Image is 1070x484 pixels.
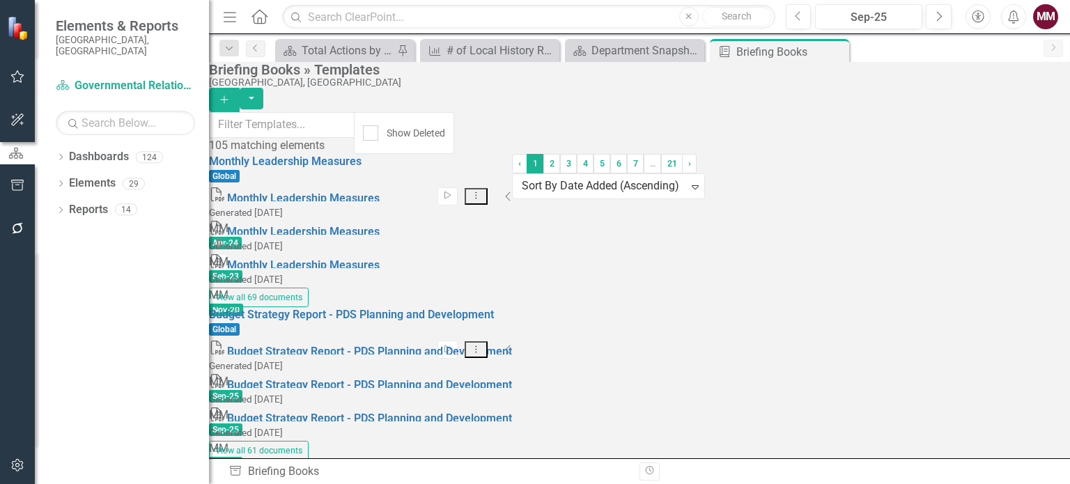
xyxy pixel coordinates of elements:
a: Governmental Relations [56,78,195,94]
div: Briefing Books » Templates [209,62,1063,77]
span: › [688,159,691,169]
a: Department Snapshot [568,42,701,59]
span: Elements & Reports [56,17,195,34]
input: Search ClearPoint... [282,5,775,29]
a: Budget Strategy Report - PDS Planning and Development [227,412,512,425]
div: 14 [115,204,137,216]
small: Generated [DATE] [209,427,283,438]
a: Monthly Leadership Measures [227,192,380,205]
small: [GEOGRAPHIC_DATA], [GEOGRAPHIC_DATA] [56,34,195,57]
a: Budget Strategy Report - PDS Planning and Development [227,378,512,391]
div: 124 [136,151,163,163]
span: Search [722,10,752,22]
a: Monthly Leadership Measures [227,258,380,272]
img: ClearPoint Strategy [7,15,31,40]
small: Generated [DATE] [209,393,283,405]
small: Generated [DATE] [209,240,283,251]
a: Monthly Leadership Measures [209,155,362,168]
a: Dashboards [69,149,129,165]
a: 21 [661,154,683,173]
div: 105 matching elements [209,138,355,154]
a: Budget Strategy Report - PDS Planning and Development [227,345,512,358]
input: Filter Templates... [209,112,355,138]
a: 4 [577,154,594,173]
input: Search Below... [56,111,195,135]
small: Generated [DATE] [209,360,283,371]
div: Department Snapshot [591,42,701,59]
span: Sep-25 [209,423,242,436]
div: Briefing Books [228,464,629,480]
div: Total Actions by Type [302,42,394,59]
a: # of Local History Research Requests [424,42,556,59]
button: Sep-25 [815,4,922,29]
a: Total Actions by Type [279,42,394,59]
div: Briefing Books [736,43,846,61]
span: Feb-23 [209,270,242,283]
a: Budget Strategy Report - PDS Planning and Development [209,308,494,321]
span: Sep-25 [209,390,242,403]
a: Monthly Leadership Measures [227,225,380,238]
span: ‹ [518,159,521,169]
div: Show Deleted [387,126,445,140]
small: Generated [DATE] [209,274,283,285]
a: 2 [543,154,560,173]
span: Global [209,170,240,182]
button: Search [702,7,772,26]
a: Reports [69,202,108,218]
button: View all 61 documents [209,441,309,460]
a: 6 [610,154,627,173]
a: 7 [627,154,644,173]
small: Generated [DATE] [209,207,283,218]
span: Global [209,323,240,336]
button: View all 69 documents [209,288,309,307]
a: 5 [594,154,610,173]
div: Sep-25 [820,9,917,26]
div: [GEOGRAPHIC_DATA], [GEOGRAPHIC_DATA] [209,77,1063,88]
button: MM [1033,4,1058,29]
div: 29 [123,178,145,189]
a: Elements [69,175,116,192]
a: 3 [560,154,577,173]
span: 1 [527,154,543,173]
div: # of Local History Research Requests [447,42,556,59]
